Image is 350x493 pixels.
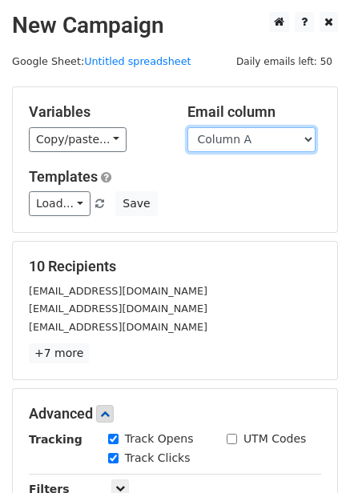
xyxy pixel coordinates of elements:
small: Google Sheet: [12,55,191,67]
button: Save [115,191,157,216]
span: Daily emails left: 50 [231,53,338,70]
h5: 10 Recipients [29,258,321,275]
label: Track Opens [125,431,194,447]
iframe: Chat Widget [270,416,350,493]
small: [EMAIL_ADDRESS][DOMAIN_NAME] [29,303,207,315]
h5: Advanced [29,405,321,423]
strong: Tracking [29,433,82,446]
a: +7 more [29,343,89,363]
a: Untitled spreadsheet [84,55,191,67]
a: Daily emails left: 50 [231,55,338,67]
h5: Email column [187,103,322,121]
small: [EMAIL_ADDRESS][DOMAIN_NAME] [29,321,207,333]
a: Load... [29,191,91,216]
a: Copy/paste... [29,127,127,152]
a: Templates [29,168,98,185]
h5: Variables [29,103,163,121]
label: UTM Codes [243,431,306,447]
small: [EMAIL_ADDRESS][DOMAIN_NAME] [29,285,207,297]
label: Track Clicks [125,450,191,467]
h2: New Campaign [12,12,338,39]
